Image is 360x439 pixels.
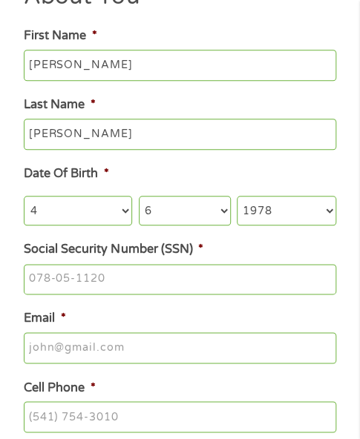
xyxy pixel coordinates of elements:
[24,119,336,150] input: Smith
[24,264,336,295] input: 078-05-1120
[24,166,108,182] label: Date Of Birth
[24,50,336,81] input: John
[24,332,336,363] input: john@gmail.com
[24,401,336,432] input: (541) 754-3010
[24,380,95,395] label: Cell Phone
[24,242,203,257] label: Social Security Number (SSN)
[24,28,96,44] label: First Name
[24,311,65,326] label: Email
[24,97,95,113] label: Last Name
